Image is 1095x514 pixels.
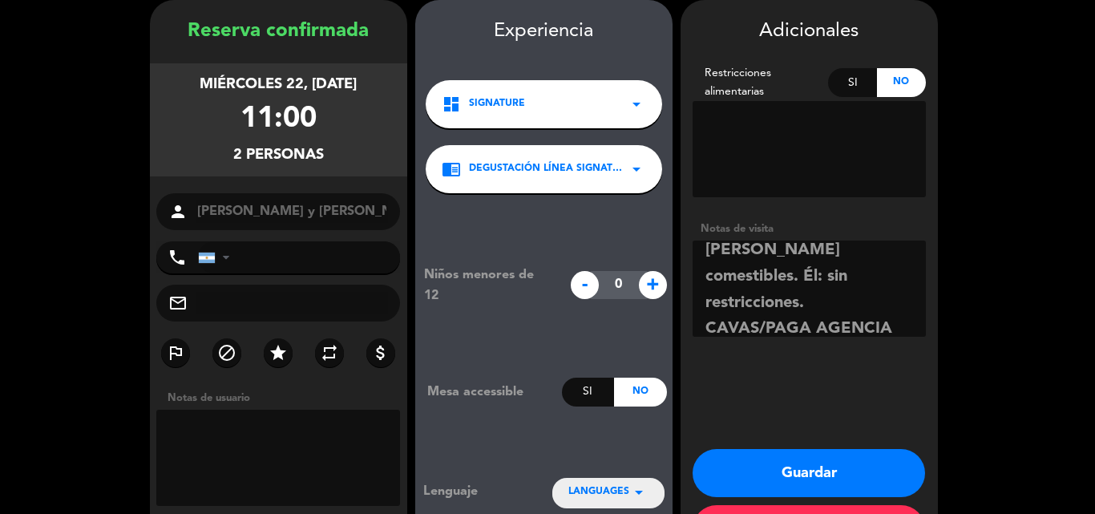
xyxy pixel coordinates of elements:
[415,16,673,47] div: Experiencia
[693,16,926,47] div: Adicionales
[469,96,525,112] span: Signature
[629,483,649,502] i: arrow_drop_down
[320,343,339,362] i: repeat
[442,95,461,114] i: dashboard
[571,271,599,299] span: -
[269,343,288,362] i: star
[877,68,926,97] div: No
[442,160,461,179] i: chrome_reader_mode
[627,160,646,179] i: arrow_drop_down
[166,343,185,362] i: outlined_flag
[614,378,666,407] div: No
[412,265,562,306] div: Niños menores de 12
[168,293,188,313] i: mail_outline
[828,68,877,97] div: Si
[217,343,236,362] i: block
[568,484,629,500] span: LANGUAGES
[562,378,614,407] div: Si
[423,481,526,502] div: Lenguaje
[160,390,407,407] div: Notas de usuario
[693,221,926,237] div: Notas de visita
[200,73,357,96] div: miércoles 22, [DATE]
[371,343,390,362] i: attach_money
[150,16,407,47] div: Reserva confirmada
[199,242,236,273] div: Argentina: +54
[415,382,562,403] div: Mesa accessible
[233,144,324,167] div: 2 personas
[240,96,317,144] div: 11:00
[627,95,646,114] i: arrow_drop_down
[639,271,667,299] span: +
[693,64,829,101] div: Restricciones alimentarias
[168,248,187,267] i: phone
[693,449,925,497] button: Guardar
[469,161,627,177] span: DEGUSTACIÓN LÍNEA SIGNATURE AGENCIA
[168,202,188,221] i: person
